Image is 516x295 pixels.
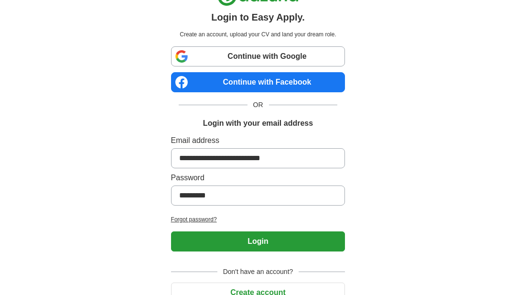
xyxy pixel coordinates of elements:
p: Create an account, upload your CV and land your dream role. [173,30,344,39]
a: Continue with Google [171,46,345,66]
span: OR [247,100,269,110]
label: Email address [171,135,345,146]
button: Login [171,231,345,251]
a: Continue with Facebook [171,72,345,92]
span: Don't have an account? [217,267,299,277]
a: Forgot password? [171,215,345,224]
label: Password [171,172,345,184]
h1: Login to Easy Apply. [211,10,305,24]
h1: Login with your email address [203,118,313,129]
